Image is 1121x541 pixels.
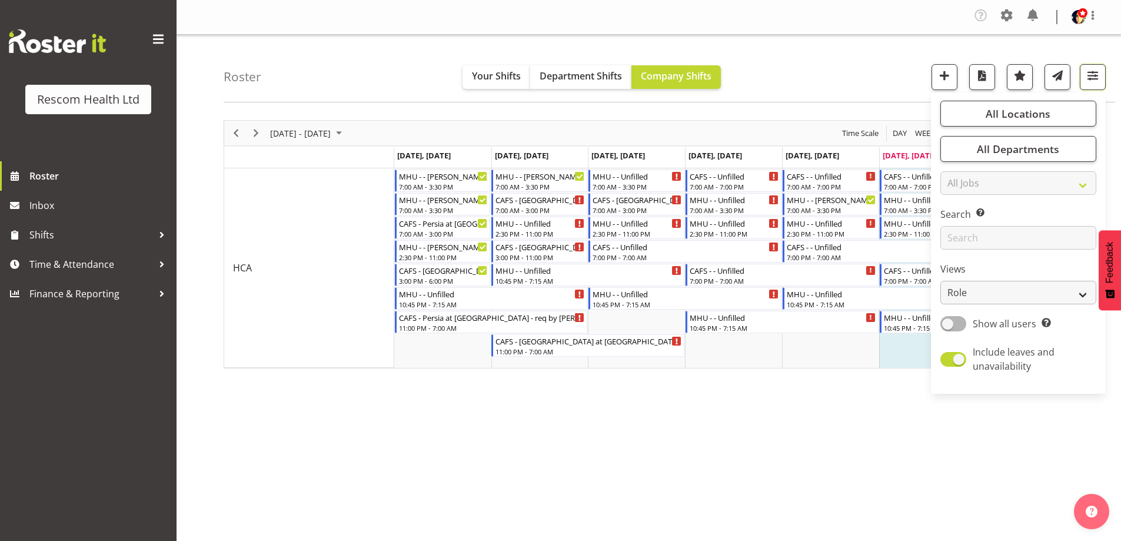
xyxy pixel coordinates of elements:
div: MHU - - Unfilled [690,217,779,229]
span: Inbox [29,197,171,214]
div: 7:00 AM - 3:00 PM [593,205,681,215]
div: CAFS - [GEOGRAPHIC_DATA] at [GEOGRAPHIC_DATA] - shift cancelled by [PERSON_NAME] at 2.45pm - 3 ho... [399,264,488,276]
div: CAFS - [GEOGRAPHIC_DATA] at [GEOGRAPHIC_DATA] - Unfilled [495,335,681,347]
div: 10:45 PM - 7:15 AM [495,276,681,286]
span: Time & Attendance [29,255,153,273]
div: MHU - - Unfilled [495,264,681,276]
div: MHU - - Unfilled [884,194,973,205]
div: 2:30 PM - 11:00 PM [399,253,488,262]
span: Finance & Reporting [29,285,153,303]
button: Highlight an important date within the roster. [1007,64,1033,90]
div: MHU - - Unfilled [593,217,681,229]
div: CAFS - - Unfilled [884,264,1070,276]
div: 7:00 AM - 7:00 PM [884,182,973,191]
div: 10:45 PM - 7:15 AM [690,323,876,333]
div: CAFS - - Unfilled [884,170,973,182]
span: Day [892,126,908,141]
button: Time Scale [840,126,881,141]
div: Rescom Health Ltd [37,91,139,108]
span: Shifts [29,226,153,244]
div: CAFS - - Unfilled [593,241,779,253]
div: HCA"s event - CAFS - Persia at Emerge House - Unfilled Begin From Wednesday, August 27, 2025 at 7... [588,193,684,215]
button: All Departments [940,136,1096,162]
div: CAFS - [GEOGRAPHIC_DATA] at [GEOGRAPHIC_DATA] - Unfilled [495,194,584,205]
div: HCA"s event - MHU - - Unfilled Begin From Tuesday, August 26, 2025 at 2:30:00 PM GMT+12:00 Ends A... [491,217,587,239]
div: 7:00 AM - 7:00 PM [690,182,779,191]
input: Search [940,226,1096,250]
div: CAFS - [GEOGRAPHIC_DATA] at [GEOGRAPHIC_DATA] - Unfilled [593,194,681,205]
button: August 25 - 31, 2025 [268,126,347,141]
button: Timeline Day [891,126,909,141]
div: HCA"s event - CAFS - Persia at Emerge House - Unfilled Begin From Tuesday, August 26, 2025 at 3:0... [491,240,587,263]
img: lisa-averill4ed0ba207759471a3c7c9c0bc18f64d8.png [1072,10,1086,24]
div: HCA"s event - CAFS - - Unfilled Begin From Saturday, August 30, 2025 at 7:00:00 AM GMT+12:00 Ends... [880,170,976,192]
div: HCA"s event - CAFS - Persia at Emerge House - req by Bev - Unfilled Begin From Monday, August 25,... [395,311,588,333]
div: HCA"s event - MHU - - Olive Bartlett Begin From Friday, August 29, 2025 at 7:00:00 AM GMT+12:00 E... [783,193,879,215]
div: MHU - - [PERSON_NAME] [399,170,488,182]
button: Department Shifts [530,65,631,89]
div: 7:00 AM - 3:30 PM [495,182,584,191]
div: MHU - - Unfilled [690,194,779,205]
div: 3:00 PM - 6:00 PM [399,276,488,286]
div: HCA"s event - MHU - - Unfilled Begin From Saturday, August 30, 2025 at 2:30:00 PM GMT+12:00 Ends ... [880,217,976,239]
div: HCA"s event - CAFS - Persia at Emerge House - Unfilled Begin From Tuesday, August 26, 2025 at 7:0... [491,193,587,215]
div: HCA"s event - MHU - - Unfilled Begin From Tuesday, August 26, 2025 at 10:45:00 PM GMT+12:00 Ends ... [491,264,684,286]
div: 10:45 PM - 7:15 AM [884,323,1070,333]
span: Time Scale [841,126,880,141]
div: HCA"s event - MHU - - Unfilled Begin From Friday, August 29, 2025 at 2:30:00 PM GMT+12:00 Ends At... [783,217,879,239]
button: Feedback - Show survey [1099,230,1121,310]
div: HCA"s event - CAFS - - Unfilled Begin From Wednesday, August 27, 2025 at 7:00:00 PM GMT+12:00 End... [588,240,781,263]
div: MHU - - Unfilled [495,217,584,229]
div: HCA"s event - CAFS - - Unfilled Begin From Saturday, August 30, 2025 at 7:00:00 PM GMT+12:00 Ends... [880,264,1073,286]
button: Next [248,126,264,141]
div: CAFS - - Unfilled [787,170,876,182]
div: HCA"s event - CAFS - Persia at Emerge House - shift cancelled by Sandy at 2.45pm - 3 hour callout... [395,264,491,286]
div: MHU - - [PERSON_NAME] [495,170,584,182]
div: HCA"s event - CAFS - Persia at Emerge House - Liz Collett Begin From Monday, August 25, 2025 at 7... [395,217,491,239]
table: Timeline Week of August 30, 2025 [394,168,1073,368]
span: All Departments [977,142,1059,156]
div: Previous [226,121,246,145]
div: 2:30 PM - 11:00 PM [495,229,584,238]
div: HCA"s event - MHU - - Unfilled Begin From Saturday, August 30, 2025 at 7:00:00 AM GMT+12:00 Ends ... [880,193,976,215]
div: HCA"s event - MHU - - Olive Bartlett Begin From Tuesday, August 26, 2025 at 7:00:00 AM GMT+12:00 ... [491,170,587,192]
span: Your Shifts [472,69,521,82]
img: Rosterit website logo [9,29,106,53]
button: Timeline Week [913,126,937,141]
div: 7:00 AM - 7:00 PM [787,182,876,191]
button: Download a PDF of the roster according to the set date range. [969,64,995,90]
div: MHU - - Unfilled [787,288,973,300]
div: HCA"s event - MHU - - Unfilled Begin From Thursday, August 28, 2025 at 2:30:00 PM GMT+12:00 Ends ... [686,217,781,239]
div: HCA"s event - MHU - - Unfilled Begin From Thursday, August 28, 2025 at 7:00:00 AM GMT+12:00 Ends ... [686,193,781,215]
div: 3:00 PM - 11:00 PM [495,253,584,262]
span: HCA [233,261,252,275]
div: 7:00 PM - 7:00 AM [690,276,876,286]
div: CAFS - [GEOGRAPHIC_DATA] at [GEOGRAPHIC_DATA] - Unfilled [495,241,584,253]
span: Week [914,126,936,141]
button: Send a list of all shifts for the selected filtered period to all rostered employees. [1045,64,1070,90]
div: HCA"s event - MHU - - Unfilled Begin From Thursday, August 28, 2025 at 10:45:00 PM GMT+12:00 Ends... [686,311,879,333]
span: Department Shifts [540,69,622,82]
div: MHU - - Unfilled [690,311,876,323]
div: HCA"s event - MHU - - Olive Bartlett Begin From Monday, August 25, 2025 at 7:00:00 AM GMT+12:00 E... [395,193,491,215]
td: HCA resource [224,168,394,368]
div: MHU - - Unfilled [593,170,681,182]
div: MHU - - Unfilled [787,217,876,229]
span: [DATE], [DATE] [591,150,645,161]
div: CAFS - Persia at [GEOGRAPHIC_DATA] - [PERSON_NAME] [399,217,488,229]
span: [DATE], [DATE] [786,150,839,161]
div: 7:00 PM - 7:00 AM [884,276,1070,286]
div: HCA"s event - CAFS - - Unfilled Begin From Thursday, August 28, 2025 at 7:00:00 AM GMT+12:00 Ends... [686,170,781,192]
span: [DATE], [DATE] [688,150,742,161]
div: HCA"s event - MHU - - Unfilled Begin From Wednesday, August 27, 2025 at 10:45:00 PM GMT+12:00 End... [588,287,781,310]
img: help-xxl-2.png [1086,506,1097,517]
div: HCA"s event - MHU - - Unfilled Begin From Monday, August 25, 2025 at 10:45:00 PM GMT+12:00 Ends A... [395,287,588,310]
span: [DATE], [DATE] [883,150,936,161]
div: 7:00 AM - 3:30 PM [787,205,876,215]
button: All Locations [940,101,1096,127]
div: 7:00 PM - 7:00 AM [593,253,779,262]
button: Company Shifts [631,65,721,89]
div: 2:30 PM - 11:00 PM [884,229,973,238]
div: CAFS - Persia at [GEOGRAPHIC_DATA] - req by [PERSON_NAME] - Unfilled [399,311,585,323]
div: MHU - - Unfilled [884,311,1070,323]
